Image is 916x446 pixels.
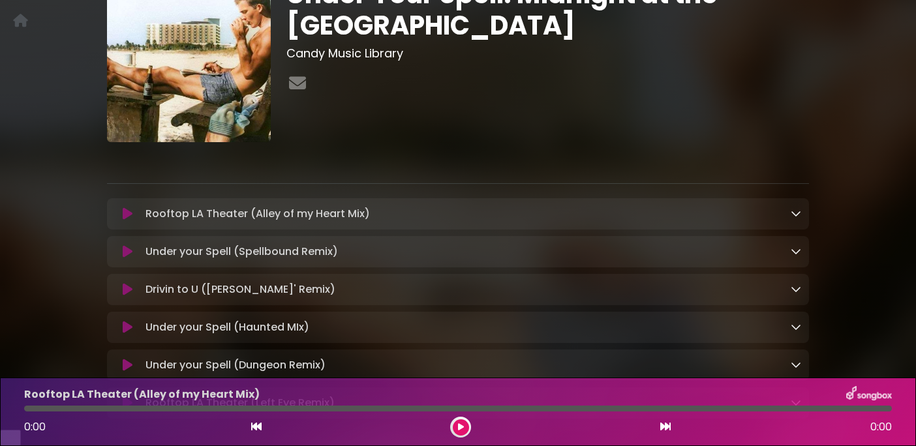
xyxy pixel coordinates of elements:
h3: Candy Music Library [286,46,809,61]
span: 0:00 [24,419,46,434]
p: Drivin to U ([PERSON_NAME]' Remix) [145,282,335,297]
img: songbox-logo-white.png [846,386,892,403]
p: Under your Spell (Haunted MIx) [145,320,309,335]
span: 0:00 [870,419,892,435]
p: Under your Spell (Spellbound Remix) [145,244,338,260]
p: Rooftop LA Theater (Alley of my Heart Mix) [24,387,260,402]
p: Rooftop LA Theater (Alley of my Heart Mix) [145,206,370,222]
p: Under your Spell (Dungeon Remix) [145,357,326,373]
